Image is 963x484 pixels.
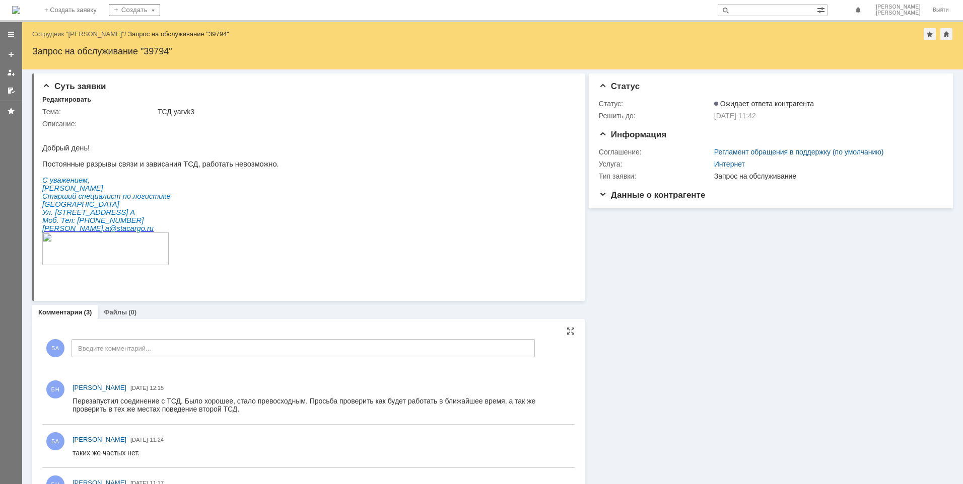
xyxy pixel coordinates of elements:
[130,385,148,391] span: [DATE]
[73,436,126,443] span: [PERSON_NAME]
[61,97,63,105] span: .
[599,100,712,108] div: Статус:
[128,30,229,38] div: Запрос на обслуживание "39794"
[42,108,156,116] div: Тема:
[599,160,712,168] div: Услуга:
[63,97,67,105] span: a
[109,4,160,16] div: Создать
[3,64,19,80] a: Мои заявки
[130,437,148,443] span: [DATE]
[876,4,921,10] span: [PERSON_NAME]
[876,10,921,16] span: [PERSON_NAME]
[128,308,136,316] div: (0)
[46,339,64,357] span: БА
[924,28,936,40] div: Добавить в избранное
[73,383,126,393] a: [PERSON_NAME]
[599,82,640,91] span: Статус
[42,96,91,104] div: Редактировать
[105,97,111,105] span: ru
[75,97,103,105] span: stacargo
[12,6,20,14] a: Перейти на домашнюю страницу
[38,308,83,316] a: Комментарии
[599,130,666,139] span: Информация
[32,46,953,56] div: Запрос на обслуживание "39794"
[73,435,126,445] a: [PERSON_NAME]
[599,172,712,180] div: Тип заявки:
[714,112,756,120] span: [DATE] 11:42
[599,190,706,200] span: Данные о контрагенте
[84,308,92,316] div: (3)
[714,172,937,180] div: Запрос на обслуживание
[3,83,19,99] a: Мои согласования
[103,97,105,105] span: .
[817,5,827,14] span: Расширенный поиск
[67,97,75,105] span: @
[42,82,106,91] span: Суть заявки
[940,28,952,40] div: Сделать домашней страницей
[567,327,575,335] div: На всю страницу
[158,108,569,116] div: ТСД yarvk3
[714,148,884,156] a: Регламент обращения в поддержку (по умолчанию)
[32,30,128,38] div: /
[104,308,127,316] a: Файлы
[12,6,20,14] img: logo
[42,120,571,128] div: Описание:
[714,100,814,108] span: Ожидает ответа контрагента
[599,112,712,120] div: Решить до:
[32,30,124,38] a: Сотрудник "[PERSON_NAME]"
[73,384,126,391] span: [PERSON_NAME]
[3,46,19,62] a: Создать заявку
[150,385,164,391] span: 12:15
[150,437,164,443] span: 11:24
[714,160,745,168] a: Интернет
[599,148,712,156] div: Соглашение:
